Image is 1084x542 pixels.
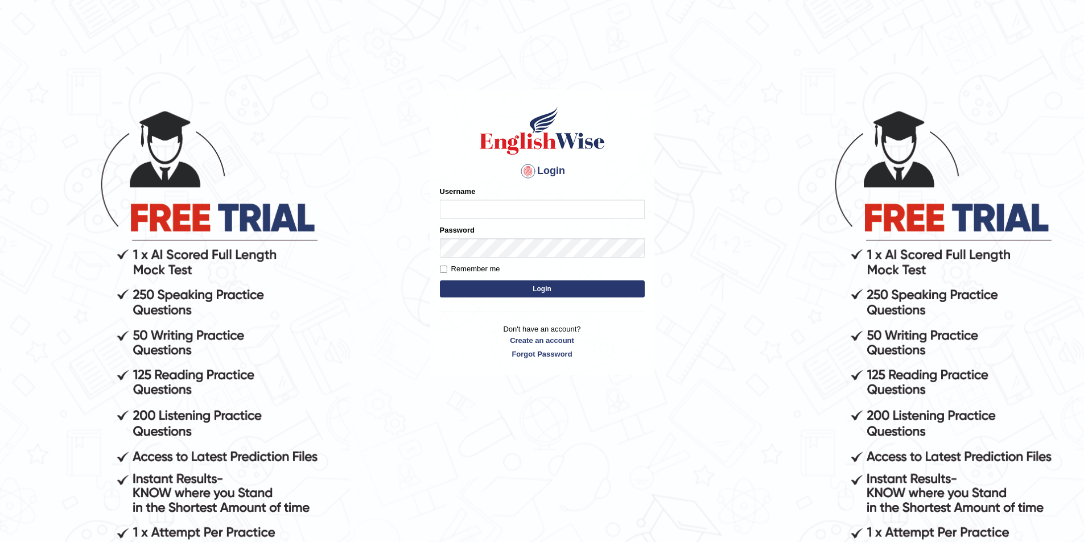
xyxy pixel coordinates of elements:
[477,105,607,156] img: Logo of English Wise sign in for intelligent practice with AI
[440,280,645,297] button: Login
[440,266,447,273] input: Remember me
[440,263,500,275] label: Remember me
[440,162,645,180] h4: Login
[440,349,645,359] a: Forgot Password
[440,335,645,346] a: Create an account
[440,324,645,359] p: Don't have an account?
[440,186,476,197] label: Username
[440,225,475,235] label: Password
